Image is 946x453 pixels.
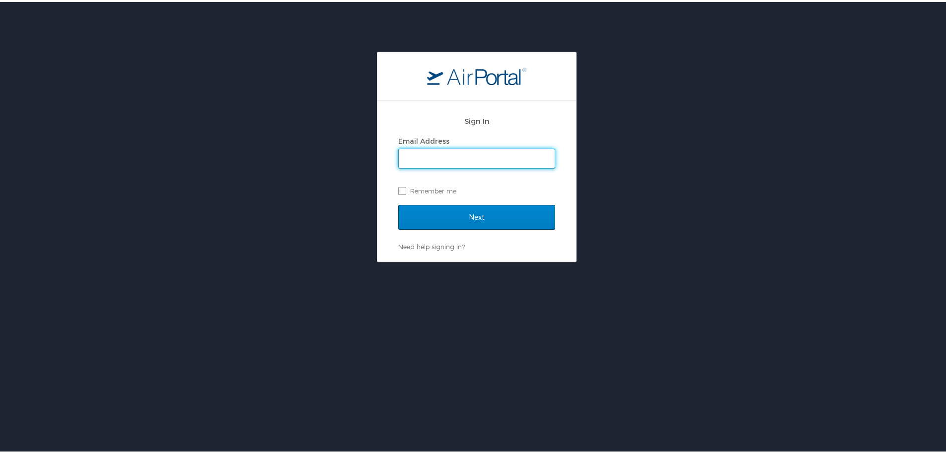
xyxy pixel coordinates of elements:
a: Need help signing in? [398,241,465,249]
h2: Sign In [398,113,555,125]
label: Remember me [398,181,555,196]
label: Email Address [398,135,449,143]
img: logo [427,65,526,83]
input: Next [398,203,555,228]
